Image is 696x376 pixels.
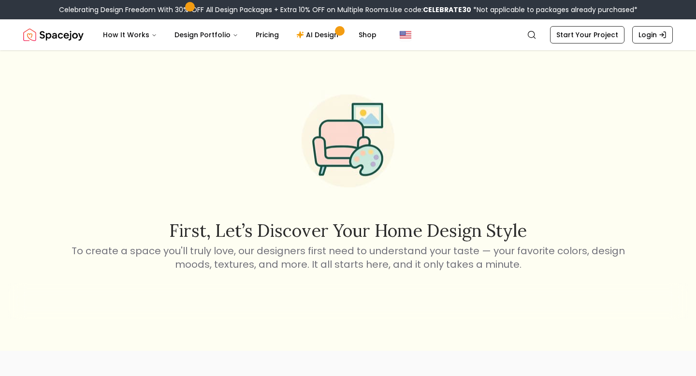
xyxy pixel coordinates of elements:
h2: First, let’s discover your home design style [70,221,626,240]
nav: Global [23,19,673,50]
a: Spacejoy [23,25,84,44]
a: Login [632,26,673,43]
a: Start Your Project [550,26,624,43]
div: Celebrating Design Freedom With 30% OFF All Design Packages + Extra 10% OFF on Multiple Rooms. [59,5,638,14]
img: United States [400,29,411,41]
span: *Not applicable to packages already purchased* [471,5,638,14]
a: Pricing [248,25,287,44]
nav: Main [95,25,384,44]
b: CELEBRATE30 [423,5,471,14]
a: AI Design [289,25,349,44]
button: Design Portfolio [167,25,246,44]
button: How It Works [95,25,165,44]
span: Use code: [390,5,471,14]
a: Shop [351,25,384,44]
img: Spacejoy Logo [23,25,84,44]
p: To create a space you'll truly love, our designers first need to understand your taste — your fav... [70,244,626,271]
img: Start Style Quiz Illustration [286,79,410,203]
